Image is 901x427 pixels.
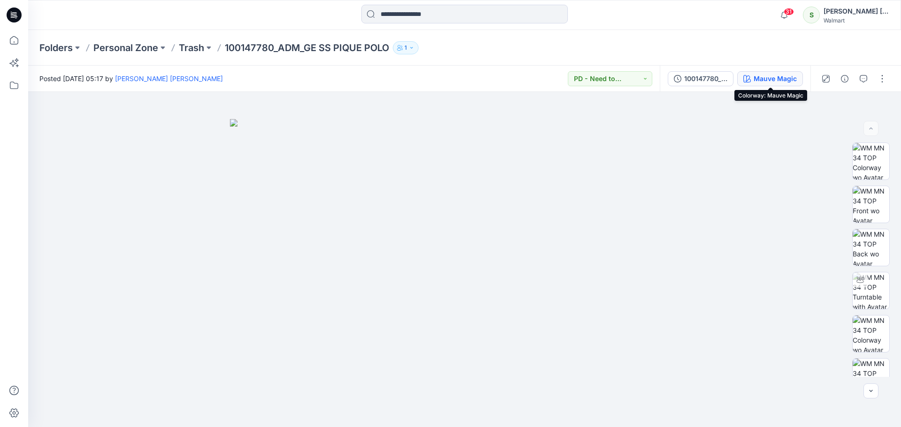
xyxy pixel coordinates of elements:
[853,315,889,352] img: WM MN 34 TOP Colorway wo Avatar
[803,7,820,23] div: S​
[39,41,73,54] a: Folders
[824,17,889,24] div: Walmart
[225,41,389,54] p: 100147780_ADM_GE SS PIQUE POLO
[824,6,889,17] div: [PERSON_NAME] ​[PERSON_NAME]
[853,229,889,266] img: WM MN 34 TOP Back wo Avatar
[179,41,204,54] a: Trash
[684,74,727,84] div: 100147780_ADM_GE SS PIQUE POLO-02-05-24
[784,8,794,15] span: 31
[853,186,889,223] img: WM MN 34 TOP Front wo Avatar
[737,71,803,86] button: Mauve Magic
[853,143,889,180] img: WM MN 34 TOP Colorway wo Avatar
[393,41,419,54] button: 1
[837,71,852,86] button: Details
[115,75,223,82] a: [PERSON_NAME] ​[PERSON_NAME]
[754,74,797,84] div: Mauve Magic
[853,359,889,395] img: WM MN 34 TOP Front wo Avatar
[668,71,733,86] button: 100147780_ADM_GE SS PIQUE POLO-02-05-24
[93,41,158,54] a: Personal Zone
[39,74,223,83] span: Posted [DATE] 05:17 by
[853,272,889,309] img: WM MN 34 TOP Turntable with Avatar
[405,43,407,53] p: 1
